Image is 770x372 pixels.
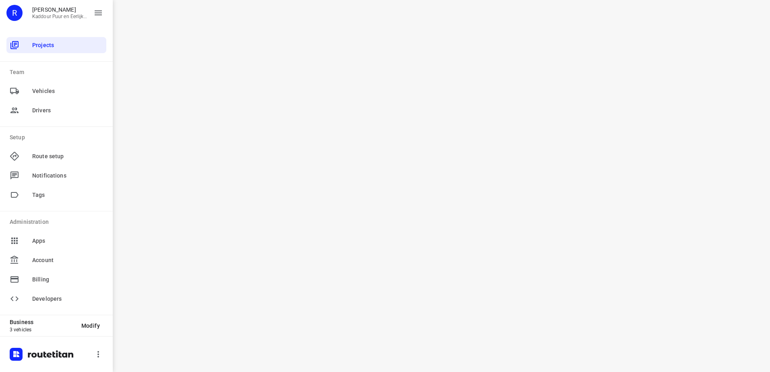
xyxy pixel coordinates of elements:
span: Modify [81,322,100,329]
p: Kaddour Puur en Eerlijk Vlees B.V. [32,14,87,19]
p: Rachid Kaddour [32,6,87,13]
span: Vehicles [32,87,103,95]
div: Drivers [6,102,106,118]
span: Developers [32,295,103,303]
span: Route setup [32,152,103,161]
div: Apps [6,233,106,249]
div: Account [6,252,106,268]
button: Modify [75,318,106,333]
p: Business [10,319,75,325]
div: R [6,5,23,21]
div: Billing [6,271,106,287]
span: Account [32,256,103,265]
span: Drivers [32,106,103,115]
div: Tags [6,187,106,203]
span: Projects [32,41,103,50]
p: 3 vehicles [10,327,75,333]
span: Billing [32,275,103,284]
p: Setup [10,133,106,142]
div: Vehicles [6,83,106,99]
span: Notifications [32,172,103,180]
div: Developers [6,291,106,307]
span: Tags [32,191,103,199]
p: Administration [10,218,106,226]
div: Route setup [6,148,106,164]
p: Team [10,68,106,76]
span: Apps [32,237,103,245]
div: Notifications [6,167,106,184]
div: Projects [6,37,106,53]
